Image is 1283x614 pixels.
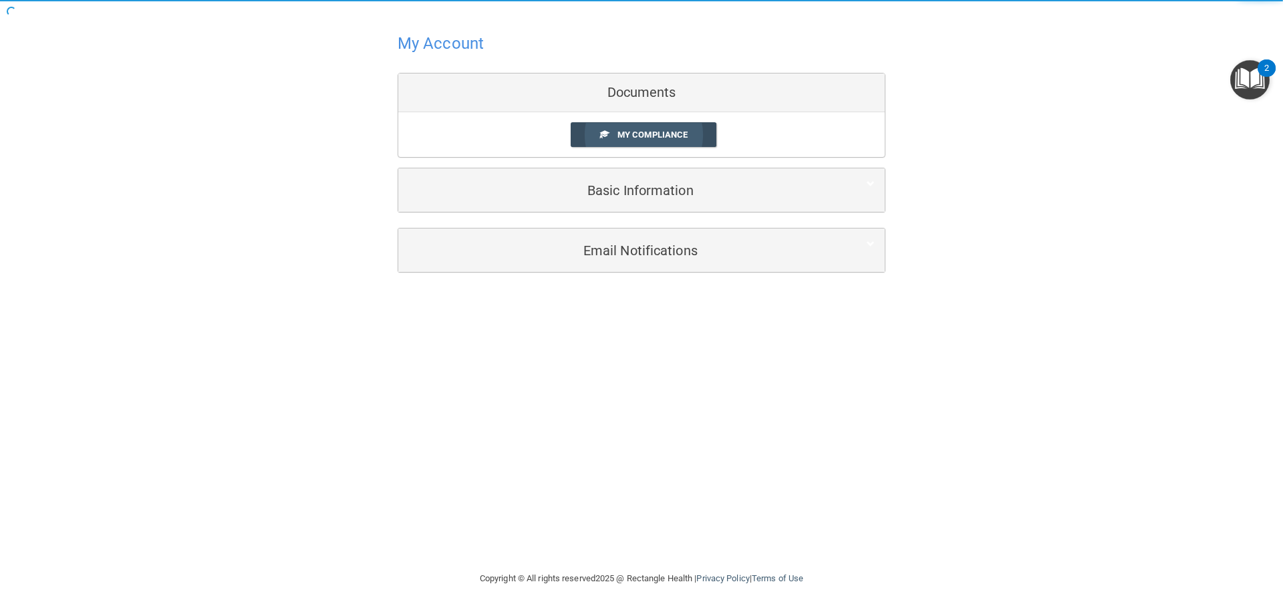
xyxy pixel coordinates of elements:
[408,175,875,205] a: Basic Information
[408,235,875,265] a: Email Notifications
[398,35,484,52] h4: My Account
[617,130,688,140] span: My Compliance
[408,183,834,198] h5: Basic Information
[398,73,885,112] div: Documents
[408,243,834,258] h5: Email Notifications
[1264,68,1269,86] div: 2
[752,573,803,583] a: Terms of Use
[696,573,749,583] a: Privacy Policy
[1230,60,1270,100] button: Open Resource Center, 2 new notifications
[398,557,885,600] div: Copyright © All rights reserved 2025 @ Rectangle Health | |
